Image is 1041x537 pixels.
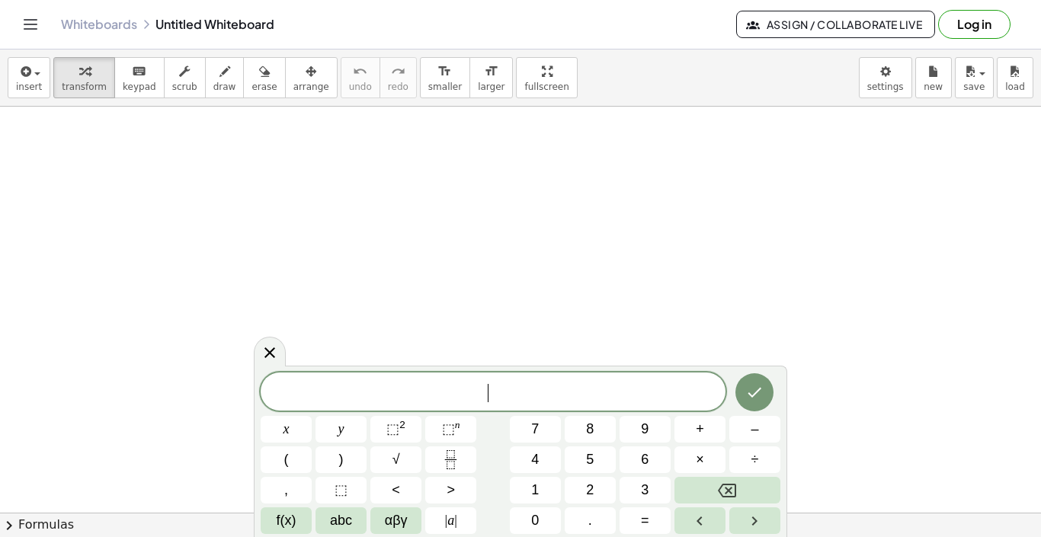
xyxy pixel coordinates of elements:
span: 6 [641,449,649,470]
span: f(x) [277,510,296,531]
span: redo [388,82,408,92]
span: | [454,513,457,528]
button: 0 [510,507,561,534]
button: Log in [938,10,1011,39]
span: ) [339,449,344,470]
span: + [696,419,704,440]
span: larger [478,82,504,92]
span: 0 [531,510,539,531]
i: format_size [484,62,498,81]
button: Divide [729,446,780,473]
span: ÷ [751,449,759,470]
button: fullscreen [516,57,577,98]
span: erase [251,82,277,92]
span: ⬚ [386,421,399,436]
button: Equals [620,507,671,534]
button: 3 [620,477,671,503]
button: Absolute value [425,507,476,534]
button: Right arrow [729,507,780,534]
span: × [696,449,704,470]
button: 7 [510,416,561,443]
button: Assign / Collaborate Live [736,11,935,38]
button: ) [316,446,367,473]
button: Backspace [674,477,780,503]
span: | [445,513,448,528]
span: 9 [641,419,649,440]
span: transform [62,82,107,92]
span: ( [284,449,289,470]
sup: n [455,419,460,430]
button: 9 [620,416,671,443]
span: fullscreen [524,82,569,92]
button: Greek alphabet [370,507,421,534]
button: insert [8,57,50,98]
button: Squared [370,416,421,443]
button: Minus [729,416,780,443]
button: Less than [370,477,421,503]
button: Times [674,446,725,473]
button: format_sizesmaller [420,57,470,98]
span: scrub [172,82,197,92]
span: ​ [488,384,497,402]
span: draw [213,82,236,92]
span: arrange [293,82,329,92]
button: Toggle navigation [18,12,43,37]
span: 5 [586,449,594,470]
span: abc [330,510,352,531]
i: format_size [437,62,452,81]
span: , [284,480,288,500]
button: y [316,416,367,443]
span: . [588,510,592,531]
span: smaller [428,82,462,92]
span: undo [349,82,372,92]
button: . [565,507,616,534]
a: Whiteboards [61,17,137,32]
button: Left arrow [674,507,725,534]
sup: 2 [399,419,405,430]
button: arrange [285,57,338,98]
i: undo [353,62,367,81]
i: redo [391,62,405,81]
button: redoredo [380,57,417,98]
span: < [392,480,400,500]
span: – [751,419,758,440]
button: 4 [510,446,561,473]
span: √ [392,449,400,470]
span: 2 [586,480,594,500]
button: 6 [620,446,671,473]
button: erase [243,57,285,98]
button: 2 [565,477,616,503]
span: 4 [531,449,539,470]
button: undoundo [341,57,380,98]
button: ( [261,446,312,473]
button: draw [205,57,245,98]
button: keyboardkeypad [114,57,165,98]
button: format_sizelarger [469,57,513,98]
button: Square root [370,446,421,473]
button: Fraction [425,446,476,473]
span: ⬚ [442,421,455,436]
span: insert [16,82,42,92]
button: x [261,416,312,443]
button: 1 [510,477,561,503]
button: Superscript [425,416,476,443]
span: a [445,510,457,531]
button: transform [53,57,115,98]
button: Greater than [425,477,476,503]
span: 7 [531,419,539,440]
button: Placeholder [316,477,367,503]
span: = [641,510,649,531]
button: Done [735,373,774,411]
button: Alphabet [316,507,367,534]
button: Functions [261,507,312,534]
span: αβγ [385,510,408,531]
button: Plus [674,416,725,443]
i: keyboard [132,62,146,81]
span: > [447,480,455,500]
button: 5 [565,446,616,473]
span: x [283,419,290,440]
button: 8 [565,416,616,443]
span: ⬚ [335,480,348,500]
span: 1 [531,480,539,500]
span: 8 [586,419,594,440]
